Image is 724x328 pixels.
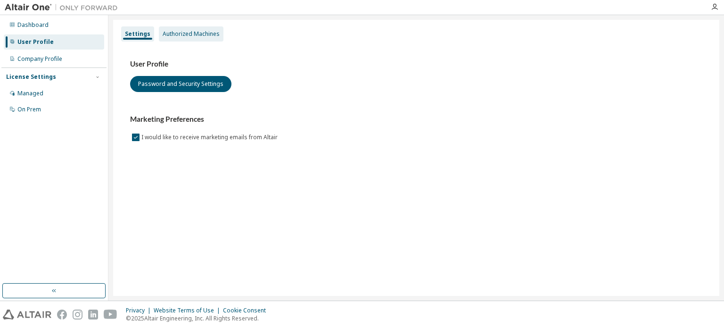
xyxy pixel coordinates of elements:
[3,310,51,320] img: altair_logo.svg
[126,314,271,322] p: © 2025 Altair Engineering, Inc. All Rights Reserved.
[141,132,280,143] label: I would like to receive marketing emails from Altair
[17,106,41,113] div: On Prem
[88,310,98,320] img: linkedin.svg
[130,115,702,124] h3: Marketing Preferences
[126,307,154,314] div: Privacy
[6,73,56,81] div: License Settings
[17,90,43,97] div: Managed
[125,30,150,38] div: Settings
[17,55,62,63] div: Company Profile
[154,307,223,314] div: Website Terms of Use
[73,310,82,320] img: instagram.svg
[104,310,117,320] img: youtube.svg
[17,21,49,29] div: Dashboard
[57,310,67,320] img: facebook.svg
[163,30,220,38] div: Authorized Machines
[130,59,702,69] h3: User Profile
[5,3,123,12] img: Altair One
[223,307,271,314] div: Cookie Consent
[130,76,231,92] button: Password and Security Settings
[17,38,54,46] div: User Profile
